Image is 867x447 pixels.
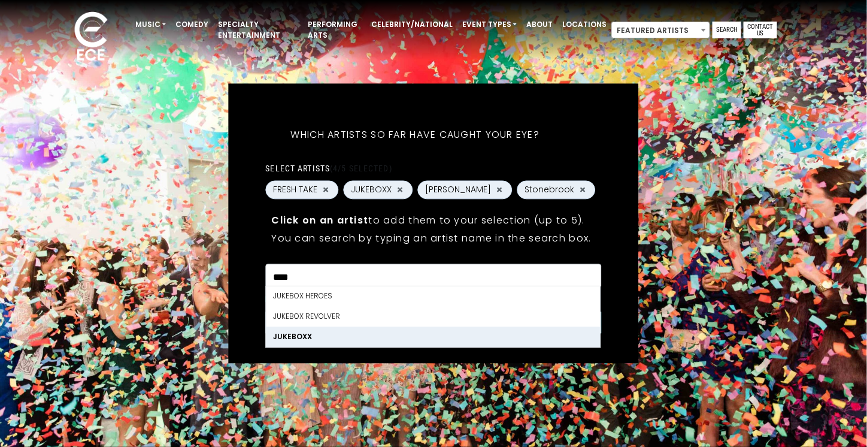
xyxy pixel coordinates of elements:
[426,184,492,197] span: [PERSON_NAME]
[266,327,601,348] li: JUKEBOXX
[366,14,457,35] a: Celebrity/National
[744,22,777,38] a: Contact Us
[713,22,741,38] a: Search
[557,14,611,35] a: Locations
[322,185,331,195] button: Remove FRESH TAKE
[522,14,557,35] a: About
[457,14,522,35] a: Event Types
[266,286,601,307] li: Jukebox Heroes
[272,214,369,228] strong: Click on an artist
[266,114,565,157] h5: Which artists so far have caught your eye?
[272,213,596,228] p: to add them to your selection (up to 5).
[303,14,366,46] a: Performing Arts
[330,164,392,174] span: (4/5 selected)
[578,185,588,195] button: Remove Stonebrook
[612,22,710,39] span: Featured Artists
[274,184,318,197] span: FRESH TAKE
[266,164,392,174] label: Select artists
[272,231,596,246] p: You can search by typing an artist name in the search box.
[213,14,303,46] a: Specialty Entertainment
[525,184,575,197] span: Stonebrook
[266,307,601,327] li: Jukebox Revolver
[131,14,171,35] a: Music
[61,8,121,67] img: ece_new_logo_whitev2-1.png
[274,272,594,283] textarea: Search
[351,184,392,197] span: JUKEBOXX
[611,22,710,38] span: Featured Artists
[396,185,405,195] button: Remove JUKEBOXX
[171,14,213,35] a: Comedy
[495,185,505,195] button: Remove KLAXTON BROWN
